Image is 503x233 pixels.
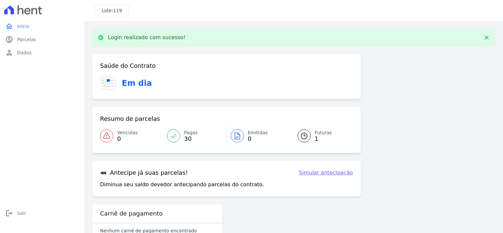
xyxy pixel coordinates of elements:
[17,23,29,30] span: Início
[17,49,32,56] span: Dados
[100,62,156,70] h3: Saúde do Contrato
[5,22,13,30] i: home
[100,127,163,145] a: Vencidas 0
[108,34,186,41] p: Login realizado com sucesso!
[3,20,82,33] a: homeInício
[100,181,264,189] p: Diminua seu saldo devedor antecipando parcelas do contrato.
[17,36,36,43] span: Parcelas
[100,210,163,218] h3: Carnê de pagamento
[184,136,198,142] span: 30
[227,127,290,145] a: Emitidas 0
[3,33,82,46] a: paidParcelas
[3,46,82,59] a: personDados
[299,169,353,177] a: Simular antecipação
[5,49,13,57] i: person
[122,77,152,89] h3: Em dia
[102,7,122,14] h3: Lote:
[113,8,122,13] span: 119
[3,207,82,220] a: logoutSair
[163,127,226,145] a: Pagas 30
[315,136,332,142] span: 1
[100,115,160,123] h3: Resumo de parcelas
[248,136,268,142] span: 0
[5,209,13,217] i: logout
[17,210,26,217] span: Sair
[290,127,353,145] a: Futuras 1
[117,129,138,136] span: Vencidas
[248,129,268,136] span: Emitidas
[184,129,198,136] span: Pagas
[117,136,138,142] span: 0
[5,36,13,43] i: paid
[315,129,332,136] span: Futuras
[100,169,188,177] h3: Antecipe já suas parcelas!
